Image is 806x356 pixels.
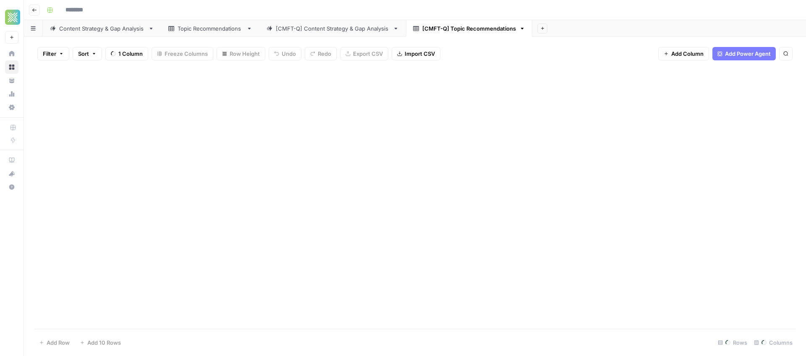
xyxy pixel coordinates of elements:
[5,167,18,180] button: What's new?
[282,49,296,58] span: Undo
[37,47,69,60] button: Filter
[340,47,388,60] button: Export CSV
[59,24,145,33] div: Content Strategy & Gap Analysis
[5,60,18,74] a: Browse
[165,49,208,58] span: Freeze Columns
[714,336,751,349] div: Rows
[671,49,704,58] span: Add Column
[269,47,301,60] button: Undo
[422,24,516,33] div: [CMFT-Q] Topic Recommendations
[305,47,337,60] button: Redo
[178,24,243,33] div: Topic Recommendations
[392,47,440,60] button: Import CSV
[5,10,20,25] img: Xponent21 Logo
[5,180,18,194] button: Help + Support
[73,47,102,60] button: Sort
[259,20,406,37] a: [CMFT-Q] Content Strategy & Gap Analysis
[118,49,143,58] span: 1 Column
[5,87,18,101] a: Usage
[658,47,709,60] button: Add Column
[75,336,126,349] button: Add 10 Rows
[5,47,18,60] a: Home
[47,338,70,347] span: Add Row
[161,20,259,37] a: Topic Recommendations
[353,49,383,58] span: Export CSV
[43,49,56,58] span: Filter
[712,47,776,60] button: Add Power Agent
[725,49,771,58] span: Add Power Agent
[318,49,331,58] span: Redo
[276,24,390,33] div: [CMFT-Q] Content Strategy & Gap Analysis
[34,336,75,349] button: Add Row
[5,101,18,114] a: Settings
[5,7,18,28] button: Workspace: Xponent21
[78,49,89,58] span: Sort
[230,49,260,58] span: Row Height
[105,47,148,60] button: 1 Column
[5,153,18,167] a: AirOps Academy
[751,336,796,349] div: Columns
[217,47,265,60] button: Row Height
[405,49,435,58] span: Import CSV
[43,20,161,37] a: Content Strategy & Gap Analysis
[406,20,532,37] a: [CMFT-Q] Topic Recommendations
[5,74,18,87] a: Your Data
[87,338,121,347] span: Add 10 Rows
[152,47,213,60] button: Freeze Columns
